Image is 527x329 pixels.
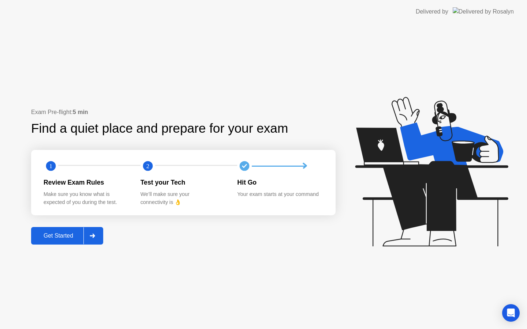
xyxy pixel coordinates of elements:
[502,304,520,322] div: Open Intercom Messenger
[49,163,52,170] text: 1
[146,163,149,170] text: 2
[73,109,88,115] b: 5 min
[33,232,83,239] div: Get Started
[31,119,289,138] div: Find a quiet place and prepare for your exam
[31,227,103,245] button: Get Started
[453,7,514,16] img: Delivered by Rosalyn
[141,178,226,187] div: Test your Tech
[44,190,129,206] div: Make sure you know what is expected of you during the test.
[237,178,322,187] div: Hit Go
[31,108,336,117] div: Exam Pre-flight:
[44,178,129,187] div: Review Exam Rules
[416,7,448,16] div: Delivered by
[237,190,322,198] div: Your exam starts at your command
[141,190,226,206] div: We’ll make sure your connectivity is 👌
